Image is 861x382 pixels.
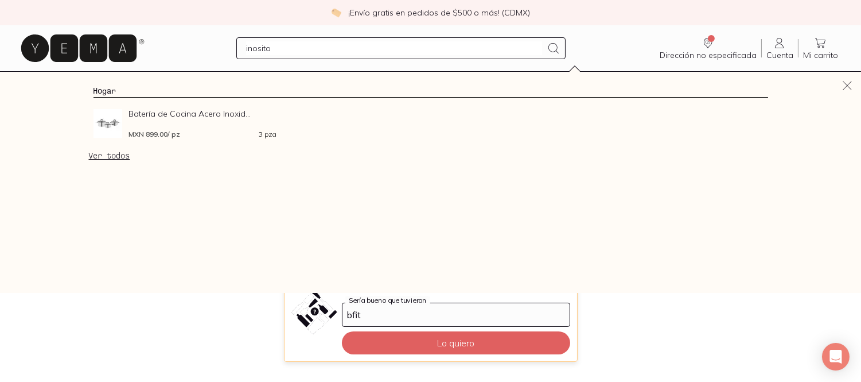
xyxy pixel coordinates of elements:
a: Batería de Cocina Acero Inoxidable (6 Piezas)Batería de Cocina Acero Inoxid...MXN 899.00/ pz3 pza [93,109,768,138]
div: Open Intercom Messenger [822,343,850,371]
span: 3 pza [259,131,277,138]
p: ¡Envío gratis en pedidos de $500 o más! (CDMX) [348,7,530,18]
a: Sucursales 📍 [154,71,233,94]
span: Mi carrito [803,50,838,60]
img: Batería de Cocina Acero Inoxidable (6 Piezas) [93,109,122,138]
a: Cuenta [762,36,798,60]
a: Hogar [93,86,116,95]
a: pasillo-todos-link [44,71,117,94]
a: Los estrenos ✨ [387,71,477,94]
a: Mi carrito [798,36,843,60]
input: Busca los mejores productos [246,41,543,55]
span: Dirección no especificada [660,50,757,60]
span: Batería de Cocina Acero Inoxid... [129,109,277,118]
a: Ver todos [89,151,130,161]
a: Dirección no especificada [655,36,761,60]
span: MXN 899.00 / pz [129,131,181,138]
span: Cuenta [766,50,793,60]
label: Sería bueno que tuvieran [345,296,430,305]
img: check [331,7,341,18]
button: Lo quiero [342,331,570,354]
a: Los Imperdibles ⚡️ [256,71,364,94]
